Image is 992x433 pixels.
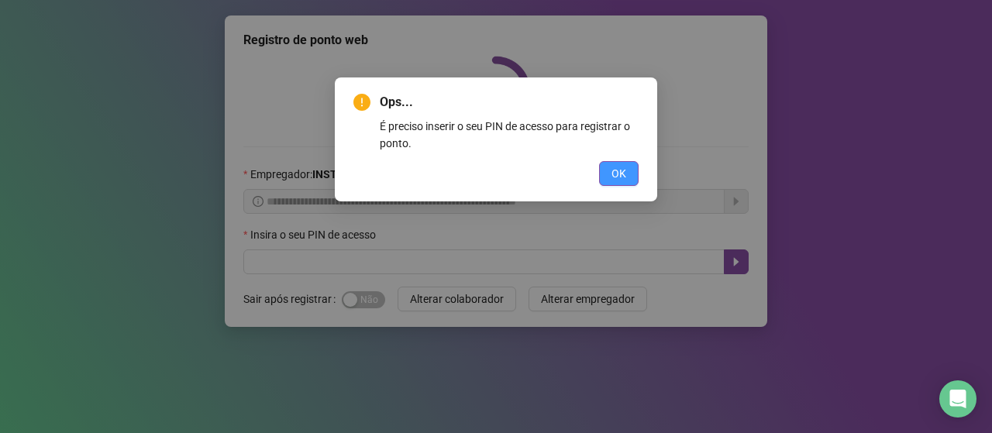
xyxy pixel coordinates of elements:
[353,94,370,111] span: exclamation-circle
[380,93,639,112] span: Ops...
[611,165,626,182] span: OK
[599,161,639,186] button: OK
[939,380,976,418] div: Open Intercom Messenger
[380,118,639,152] div: É preciso inserir o seu PIN de acesso para registrar o ponto.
